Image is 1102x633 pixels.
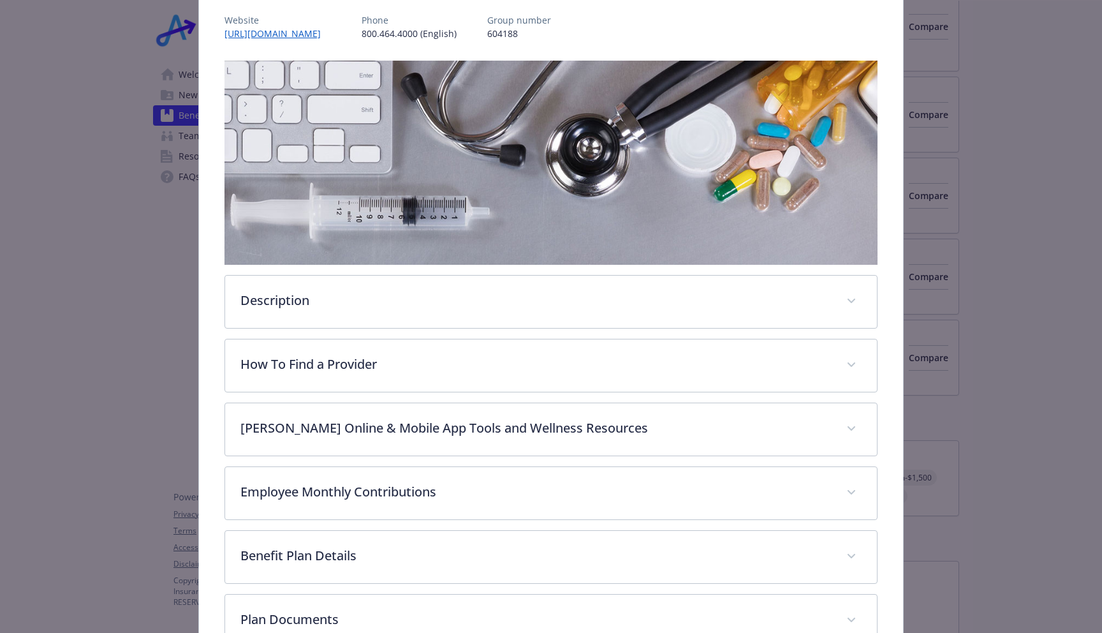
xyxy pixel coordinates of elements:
[225,276,877,328] div: Description
[240,482,831,502] p: Employee Monthly Contributions
[240,291,831,310] p: Description
[225,467,877,519] div: Employee Monthly Contributions
[362,13,457,27] p: Phone
[225,531,877,583] div: Benefit Plan Details
[487,13,551,27] p: Group number
[225,403,877,456] div: [PERSON_NAME] Online & Mobile App Tools and Wellness Resources
[224,27,331,40] a: [URL][DOMAIN_NAME]
[240,546,831,565] p: Benefit Plan Details
[240,355,831,374] p: How To Find a Provider
[224,13,331,27] p: Website
[240,419,831,438] p: [PERSON_NAME] Online & Mobile App Tools and Wellness Resources
[224,61,878,265] img: banner
[225,339,877,392] div: How To Find a Provider
[240,610,831,629] p: Plan Documents
[362,27,457,40] p: 800.464.4000 (English)
[487,27,551,40] p: 604188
